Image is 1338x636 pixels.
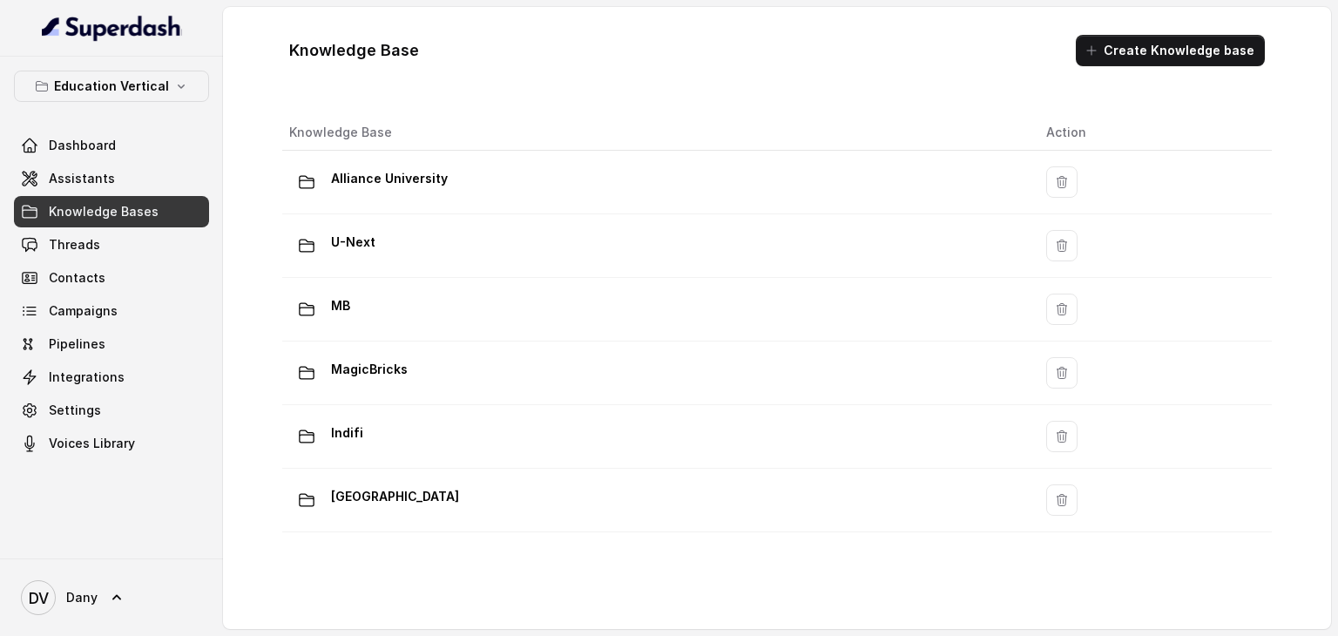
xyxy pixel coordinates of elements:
[49,170,115,187] span: Assistants
[14,395,209,426] a: Settings
[49,402,101,419] span: Settings
[29,589,49,607] text: DV
[14,229,209,260] a: Threads
[42,14,182,42] img: light.svg
[282,115,1032,151] th: Knowledge Base
[49,369,125,386] span: Integrations
[14,295,209,327] a: Campaigns
[1032,115,1272,151] th: Action
[66,589,98,606] span: Dany
[14,573,209,622] a: Dany
[331,419,363,447] p: Indifi
[49,302,118,320] span: Campaigns
[14,428,209,459] a: Voices Library
[49,269,105,287] span: Contacts
[49,236,100,254] span: Threads
[331,228,375,256] p: U-Next
[49,137,116,154] span: Dashboard
[14,328,209,360] a: Pipelines
[331,355,408,383] p: MagicBricks
[331,292,350,320] p: MB
[49,335,105,353] span: Pipelines
[14,262,209,294] a: Contacts
[54,76,169,97] p: Education Vertical
[49,203,159,220] span: Knowledge Bases
[331,483,459,511] p: [GEOGRAPHIC_DATA]
[14,163,209,194] a: Assistants
[14,362,209,393] a: Integrations
[1076,35,1265,66] button: Create Knowledge base
[14,71,209,102] button: Education Vertical
[14,196,209,227] a: Knowledge Bases
[289,37,419,64] h1: Knowledge Base
[49,435,135,452] span: Voices Library
[331,165,448,193] p: Alliance University
[14,130,209,161] a: Dashboard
